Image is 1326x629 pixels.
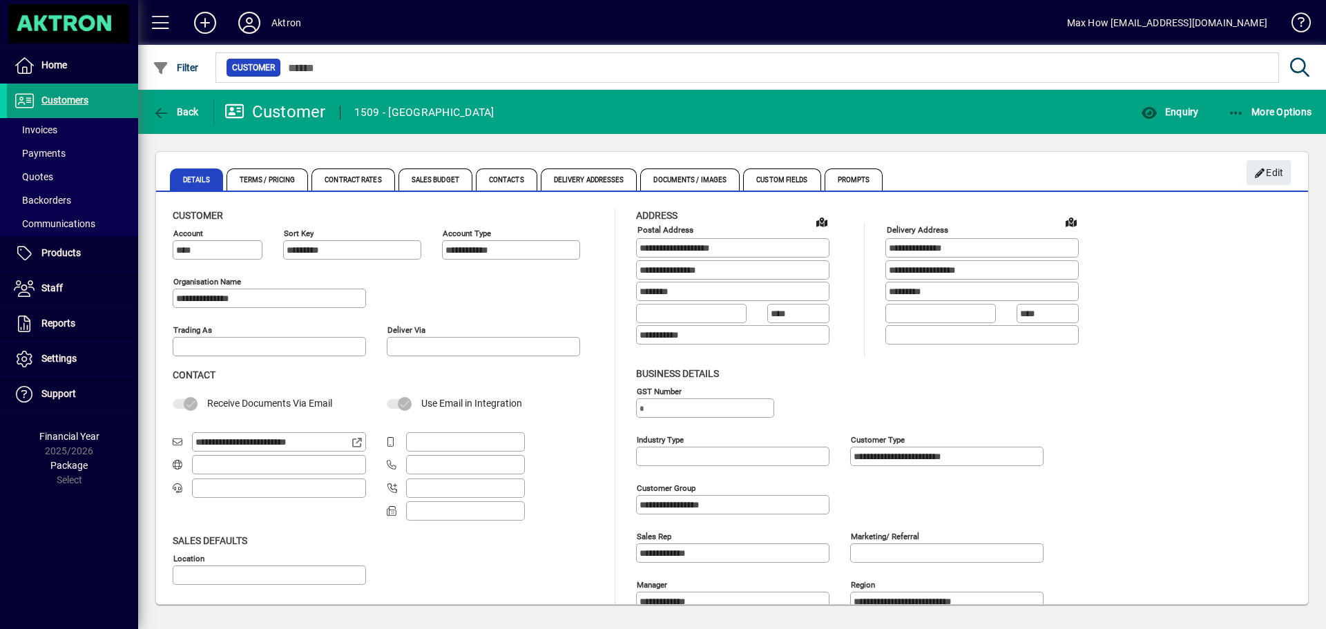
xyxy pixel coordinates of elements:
span: Quotes [14,171,53,182]
span: Custom Fields [743,168,820,191]
mat-label: Customer group [637,483,695,492]
a: Settings [7,342,138,376]
button: Edit [1247,160,1291,185]
span: Delivery Addresses [541,168,637,191]
a: View on map [1060,211,1082,233]
span: Back [153,106,199,117]
mat-label: Location [173,553,204,563]
a: Communications [7,212,138,235]
button: More Options [1224,99,1316,124]
button: Profile [227,10,271,35]
span: Address [636,210,678,221]
a: Payments [7,142,138,165]
app-page-header-button: Back [138,99,214,124]
span: Filter [153,62,199,73]
span: Sales defaults [173,535,247,546]
mat-label: Sort key [284,229,314,238]
div: Max How [EMAIL_ADDRESS][DOMAIN_NAME] [1067,12,1267,34]
span: Backorders [14,195,71,206]
span: Communications [14,218,95,229]
mat-label: Industry type [637,434,684,444]
span: Details [170,168,223,191]
mat-label: Account [173,229,203,238]
span: Package [50,460,88,471]
span: More Options [1228,106,1312,117]
span: Edit [1254,162,1284,184]
span: Payments [14,148,66,159]
span: Contacts [476,168,537,191]
a: Products [7,236,138,271]
span: Home [41,59,67,70]
span: Settings [41,353,77,364]
a: Home [7,48,138,83]
span: Products [41,247,81,258]
span: Terms / Pricing [227,168,309,191]
mat-label: Organisation name [173,277,241,287]
a: Reports [7,307,138,341]
a: Knowledge Base [1281,3,1309,48]
mat-label: Customer type [851,434,905,444]
div: Aktron [271,12,301,34]
span: Documents / Images [640,168,740,191]
mat-label: Manager [637,579,667,589]
a: Backorders [7,188,138,212]
span: Enquiry [1141,106,1198,117]
span: Staff [41,282,63,293]
span: Sales Budget [398,168,472,191]
span: Support [41,388,76,399]
button: Enquiry [1137,99,1202,124]
span: Customer [173,210,223,221]
mat-label: Sales rep [637,531,671,541]
a: Support [7,377,138,412]
mat-label: Trading as [173,325,212,335]
mat-label: GST Number [637,386,682,396]
button: Add [183,10,227,35]
a: Staff [7,271,138,306]
span: Contract Rates [311,168,394,191]
span: Invoices [14,124,57,135]
button: Filter [149,55,202,80]
span: Contact [173,369,215,380]
span: Receive Documents Via Email [207,398,332,409]
span: Reports [41,318,75,329]
mat-label: Region [851,579,875,589]
mat-label: Account Type [443,229,491,238]
span: Prompts [825,168,883,191]
a: View on map [811,211,833,233]
div: 1509 - [GEOGRAPHIC_DATA] [354,101,494,124]
mat-label: Deliver via [387,325,425,335]
div: Customer [224,101,326,123]
button: Back [149,99,202,124]
span: Customers [41,95,88,106]
span: Financial Year [39,431,99,442]
mat-label: Marketing/ Referral [851,531,919,541]
span: Business details [636,368,719,379]
a: Invoices [7,118,138,142]
span: Use Email in Integration [421,398,522,409]
a: Quotes [7,165,138,188]
span: Customer [232,61,275,75]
